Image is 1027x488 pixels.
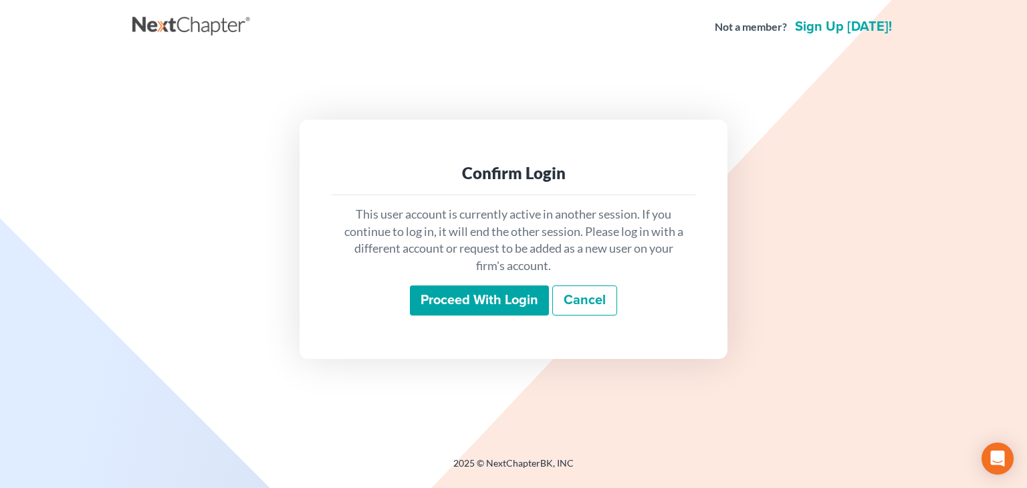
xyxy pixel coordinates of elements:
a: Cancel [552,285,617,316]
input: Proceed with login [410,285,549,316]
div: Confirm Login [342,162,685,184]
div: Open Intercom Messenger [982,443,1014,475]
strong: Not a member? [715,19,787,35]
p: This user account is currently active in another session. If you continue to log in, it will end ... [342,206,685,275]
div: 2025 © NextChapterBK, INC [132,457,895,481]
a: Sign up [DATE]! [792,20,895,33]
